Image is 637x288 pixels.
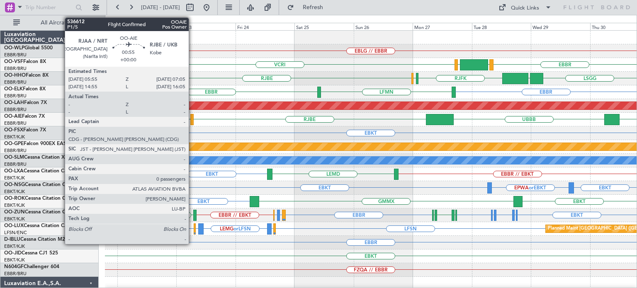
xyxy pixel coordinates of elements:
a: EBBR/BRU [4,65,27,72]
a: EBBR/BRU [4,161,27,167]
a: EBKT/KJK [4,189,25,195]
a: OO-ROKCessna Citation CJ4 [4,196,71,201]
div: Sun 26 [354,23,413,30]
div: Mon 27 [413,23,472,30]
a: OO-LAHFalcon 7X [4,100,47,105]
a: EBKT/KJK [4,175,25,181]
div: Fri 24 [236,23,295,30]
button: Quick Links [494,1,556,14]
div: Quick Links [511,4,539,12]
a: OO-AIEFalcon 7X [4,114,45,119]
a: D-IBLUCessna Citation M2 [4,237,65,242]
button: All Aircraft [9,16,90,29]
span: D-IBLU [4,237,20,242]
span: OO-ROK [4,196,25,201]
span: OO-SLM [4,155,24,160]
a: EBBR/BRU [4,106,27,113]
a: EBBR/BRU [4,148,27,154]
span: OO-NSG [4,182,25,187]
a: EBKT/KJK [4,243,25,249]
a: OO-LUXCessna Citation CJ4 [4,223,70,228]
a: N604GFChallenger 604 [4,264,59,269]
button: Refresh [283,1,333,14]
a: OO-WLPGlobal 5500 [4,46,53,51]
span: OO-AIE [4,114,22,119]
span: OO-WLP [4,46,24,51]
a: EBBR/BRU [4,271,27,277]
a: OO-HHOFalcon 8X [4,73,49,78]
a: OO-SLMCessna Citation XLS [4,155,70,160]
span: OO-GPE [4,141,24,146]
a: OO-LXACessna Citation CJ4 [4,169,70,174]
a: EBBR/BRU [4,52,27,58]
a: OO-ELKFalcon 8X [4,87,46,92]
span: OO-JID [4,251,22,256]
span: OO-VSF [4,59,23,64]
a: EBBR/BRU [4,93,27,99]
a: EBKT/KJK [4,134,25,140]
a: OO-VSFFalcon 8X [4,59,46,64]
a: EBKT/KJK [4,216,25,222]
a: EBBR/BRU [4,120,27,126]
div: Thu 23 [176,23,236,30]
span: OO-HHO [4,73,26,78]
span: [DATE] - [DATE] [141,4,180,11]
span: OO-ELK [4,87,23,92]
div: Wed 29 [531,23,590,30]
div: Sat 25 [294,23,354,30]
div: Tue 28 [472,23,531,30]
a: LFSN/ENC [4,230,27,236]
a: EBKT/KJK [4,202,25,208]
span: OO-FSX [4,128,23,133]
span: OO-LUX [4,223,24,228]
a: OO-NSGCessna Citation CJ4 [4,182,71,187]
a: EBBR/BRU [4,79,27,85]
a: OO-GPEFalcon 900EX EASy II [4,141,73,146]
span: OO-LXA [4,169,24,174]
span: OO-LAH [4,100,24,105]
span: Refresh [296,5,331,10]
span: N604GF [4,264,24,269]
a: OO-FSXFalcon 7X [4,128,46,133]
a: OO-JIDCessna CJ1 525 [4,251,58,256]
input: Trip Number [25,1,73,14]
a: EBKT/KJK [4,257,25,263]
div: [DATE] [107,17,121,24]
div: Wed 22 [117,23,177,30]
a: OO-ZUNCessna Citation CJ4 [4,210,71,215]
span: All Aircraft [22,20,88,26]
span: OO-ZUN [4,210,25,215]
